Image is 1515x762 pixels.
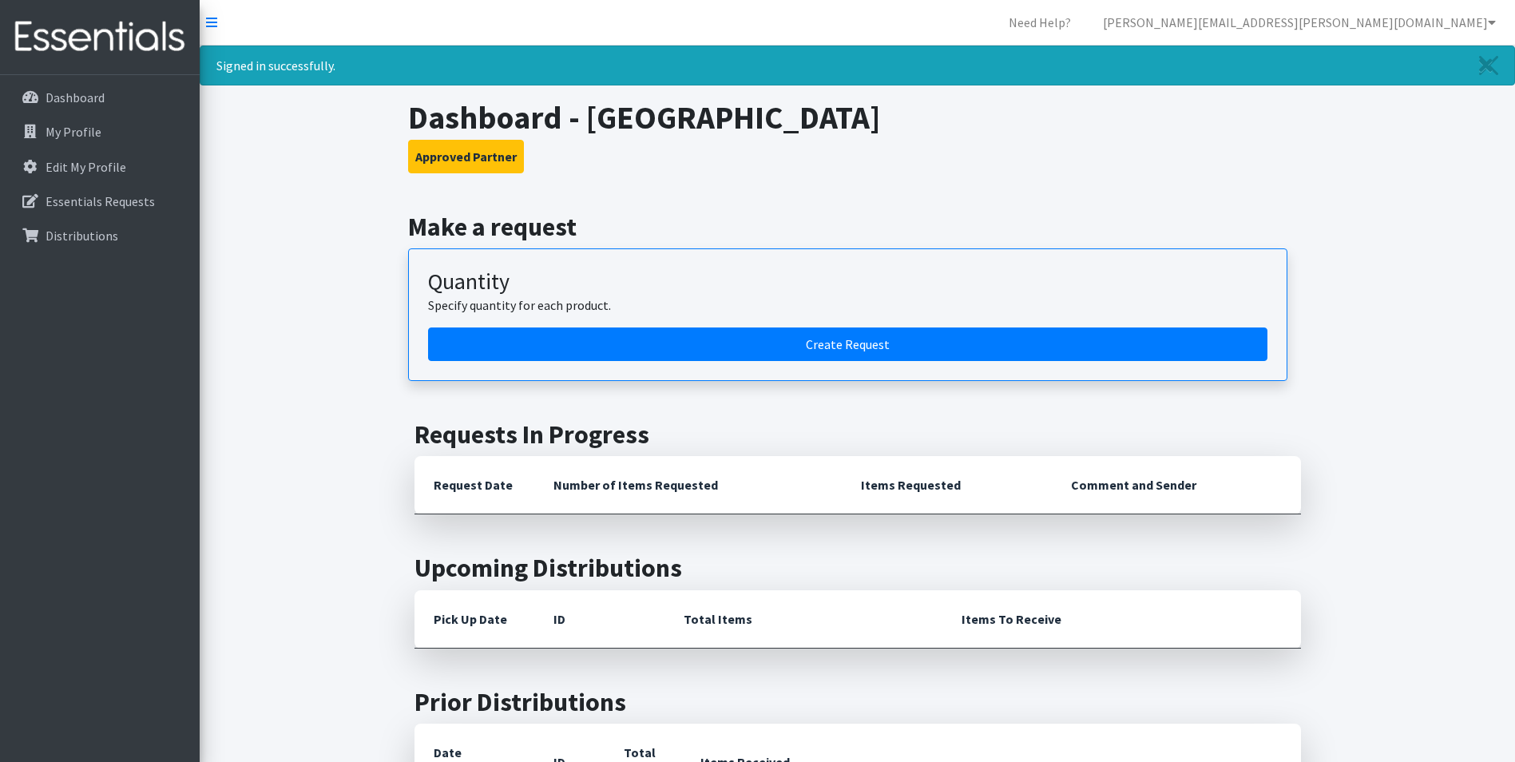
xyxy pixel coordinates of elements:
[414,687,1301,717] h2: Prior Distributions
[6,10,193,64] img: HumanEssentials
[6,220,193,252] a: Distributions
[46,228,118,244] p: Distributions
[408,212,1307,242] h2: Make a request
[46,159,126,175] p: Edit My Profile
[428,268,1267,296] h3: Quantity
[6,151,193,183] a: Edit My Profile
[6,185,193,217] a: Essentials Requests
[414,456,534,514] th: Request Date
[842,456,1052,514] th: Items Requested
[428,327,1267,361] a: Create a request by quantity
[1052,456,1300,514] th: Comment and Sender
[414,553,1301,583] h2: Upcoming Distributions
[414,590,534,649] th: Pick Up Date
[6,116,193,148] a: My Profile
[46,193,155,209] p: Essentials Requests
[46,89,105,105] p: Dashboard
[408,98,1307,137] h1: Dashboard - [GEOGRAPHIC_DATA]
[534,456,843,514] th: Number of Items Requested
[996,6,1084,38] a: Need Help?
[408,140,524,173] button: Approved Partner
[200,46,1515,85] div: Signed in successfully.
[534,590,664,649] th: ID
[942,590,1301,649] th: Items To Receive
[428,296,1267,315] p: Specify quantity for each product.
[46,124,101,140] p: My Profile
[414,419,1301,450] h2: Requests In Progress
[1463,46,1514,85] a: Close
[664,590,942,649] th: Total Items
[1090,6,1509,38] a: [PERSON_NAME][EMAIL_ADDRESS][PERSON_NAME][DOMAIN_NAME]
[6,81,193,113] a: Dashboard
